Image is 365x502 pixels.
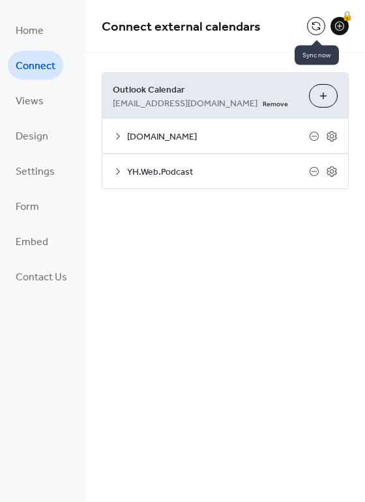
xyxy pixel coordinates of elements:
[16,197,39,218] span: Form
[113,97,257,111] span: [EMAIL_ADDRESS][DOMAIN_NAME]
[8,262,75,291] a: Contact Us
[8,121,56,150] a: Design
[127,166,309,179] span: YH.Web.Podcast
[8,156,63,185] a: Settings
[16,91,44,112] span: Views
[16,126,48,147] span: Design
[295,46,339,65] span: Sync now
[16,232,48,253] span: Embed
[113,83,299,97] span: Outlook Calendar
[8,51,63,80] a: Connect
[8,86,51,115] a: Views
[102,14,261,40] span: Connect external calendars
[263,100,288,109] span: Remove
[127,130,309,144] span: [DOMAIN_NAME]
[8,227,56,256] a: Embed
[16,21,44,42] span: Home
[16,267,67,288] span: Contact Us
[8,16,51,44] a: Home
[16,56,55,77] span: Connect
[16,162,55,183] span: Settings
[8,192,47,220] a: Form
